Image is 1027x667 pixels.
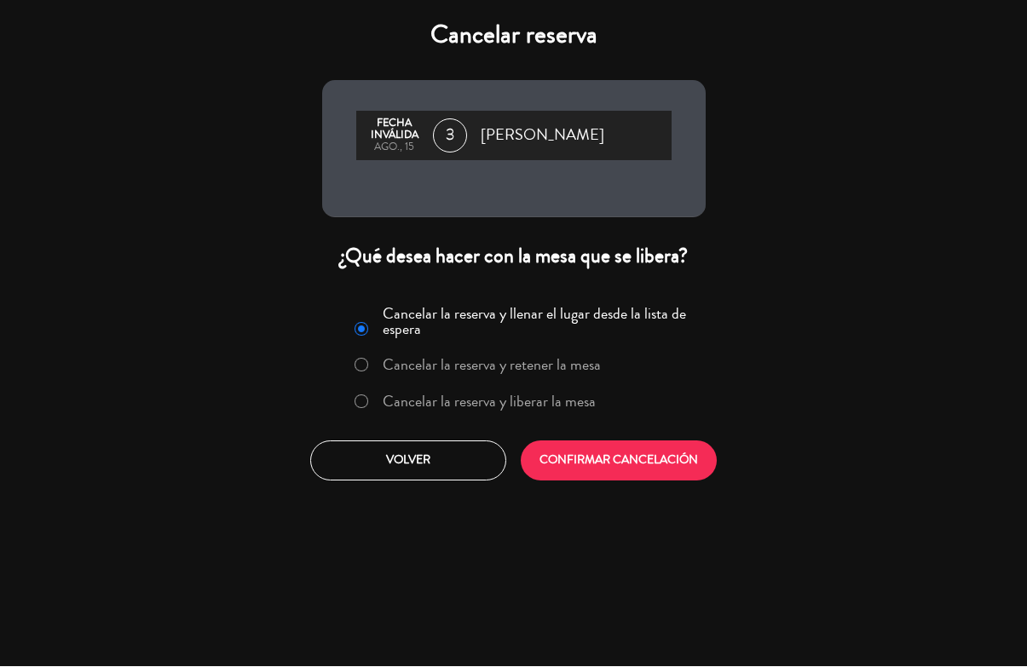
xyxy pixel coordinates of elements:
label: Cancelar la reserva y liberar la mesa [383,394,596,410]
label: Cancelar la reserva y llenar el lugar desde la lista de espera [383,307,695,337]
h4: Cancelar reserva [322,20,706,51]
div: ago., 15 [365,142,424,154]
div: Fecha inválida [365,118,424,142]
span: [PERSON_NAME] [481,124,604,149]
button: CONFIRMAR CANCELACIÓN [521,441,717,481]
button: Volver [310,441,506,481]
label: Cancelar la reserva y retener la mesa [383,358,601,373]
div: ¿Qué desea hacer con la mesa que se libera? [322,244,706,270]
span: 3 [433,119,467,153]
